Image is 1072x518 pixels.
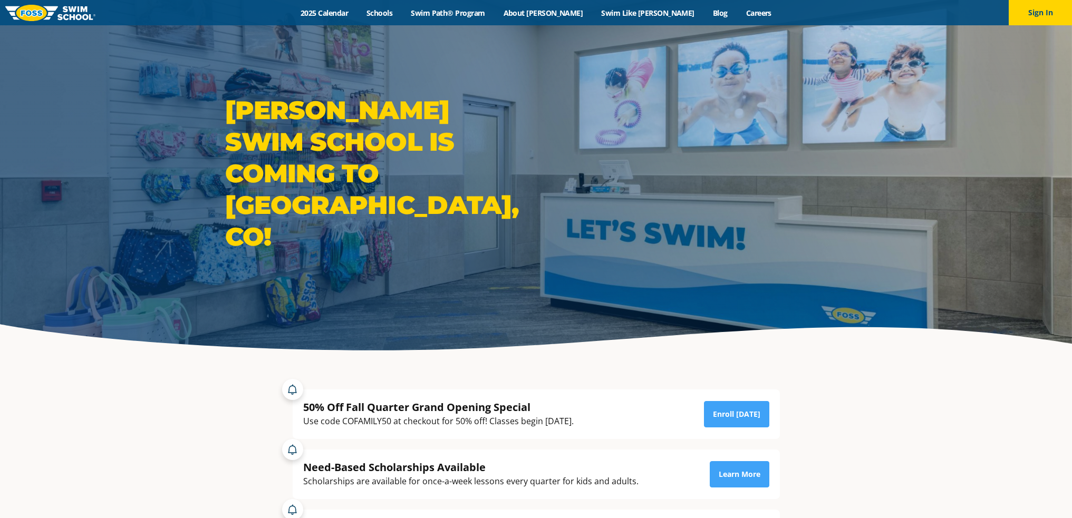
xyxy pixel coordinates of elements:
div: Need-Based Scholarships Available [303,460,639,474]
h1: [PERSON_NAME] Swim School is coming to [GEOGRAPHIC_DATA], CO! [225,94,531,252]
div: Scholarships are available for once-a-week lessons every quarter for kids and adults. [303,474,639,488]
a: Swim Like [PERSON_NAME] [592,8,704,18]
div: Use code COFAMILY50 at checkout for 50% off! Classes begin [DATE]. [303,414,574,428]
a: Enroll [DATE] [704,401,769,427]
div: 50% Off Fall Quarter Grand Opening Special [303,400,574,414]
a: Swim Path® Program [402,8,494,18]
img: FOSS Swim School Logo [5,5,95,21]
a: 2025 Calendar [292,8,358,18]
a: About [PERSON_NAME] [494,8,592,18]
a: Schools [358,8,402,18]
a: Blog [703,8,737,18]
a: Learn More [710,461,769,487]
a: Careers [737,8,780,18]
